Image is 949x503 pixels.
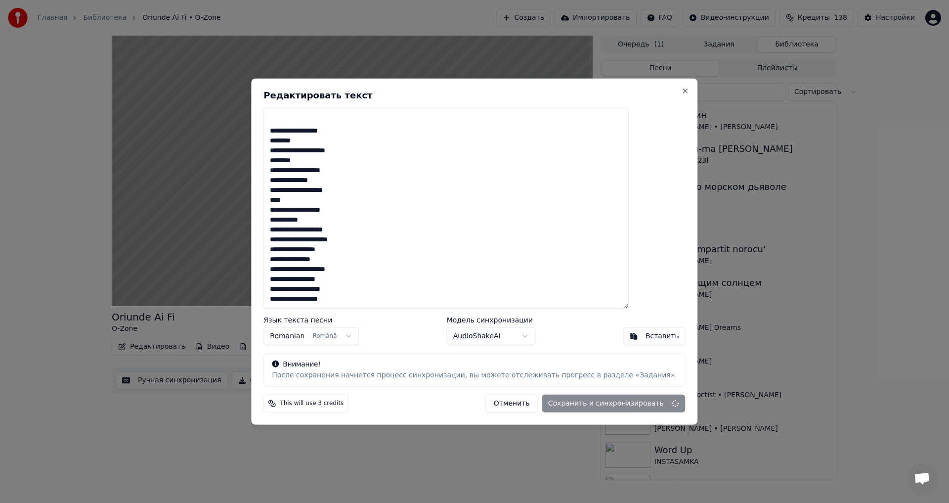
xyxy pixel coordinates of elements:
button: Вставить [623,327,686,345]
span: This will use 3 credits [280,400,344,408]
div: Внимание! [272,360,677,369]
label: Язык текста песни [263,317,359,323]
button: Отменить [485,395,538,412]
div: Вставить [646,331,679,341]
label: Модель синхронизации [447,317,536,323]
h2: Редактировать текст [263,91,685,99]
div: После сохранения начнется процесс синхронизации, вы можете отслеживать прогресс в разделе «Задания». [272,370,677,380]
